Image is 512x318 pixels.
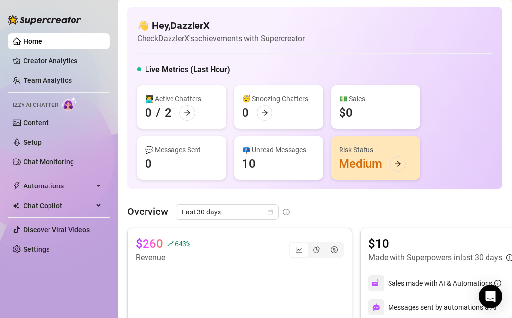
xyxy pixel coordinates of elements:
[24,53,102,69] a: Creator Analytics
[295,246,302,253] span: line-chart
[339,105,353,121] div: $0
[24,198,93,213] span: Chat Copilot
[24,178,93,194] span: Automations
[24,138,42,146] a: Setup
[24,37,42,45] a: Home
[242,93,316,104] div: 😴 Snoozing Chatters
[127,204,168,219] article: Overview
[145,64,230,76] h5: Live Metrics (Last Hour)
[13,202,19,209] img: Chat Copilot
[339,144,413,155] div: Risk Status
[13,101,58,110] span: Izzy AI Chatter
[313,246,320,253] span: pie-chart
[175,239,190,248] span: 643 %
[13,182,21,190] span: thunderbolt
[136,252,190,264] article: Revenue
[242,105,249,121] div: 0
[184,109,191,116] span: arrow-right
[339,93,413,104] div: 💵 Sales
[137,19,305,32] h4: 👋 Hey, DazzlerX
[479,285,502,308] div: Open Intercom Messenger
[289,242,344,258] div: segmented control
[167,240,174,247] span: rise
[368,252,502,264] article: Made with Superpowers in last 30 days
[24,226,90,234] a: Discover Viral Videos
[261,109,268,116] span: arrow-right
[388,278,501,289] div: Sales made with AI & Automations
[62,97,77,111] img: AI Chatter
[145,105,152,121] div: 0
[165,105,171,121] div: 2
[268,209,273,215] span: calendar
[8,15,81,25] img: logo-BBDzfeDw.svg
[494,280,501,287] span: info-circle
[145,144,219,155] div: 💬 Messages Sent
[394,160,401,167] span: arrow-right
[182,205,273,219] span: Last 30 days
[242,144,316,155] div: 📪 Unread Messages
[331,246,338,253] span: dollar-circle
[24,245,49,253] a: Settings
[145,93,219,104] div: 👩‍💻 Active Chatters
[24,119,49,127] a: Content
[24,158,74,166] a: Chat Monitoring
[368,299,497,315] div: Messages sent by automations & AI
[24,77,72,84] a: Team Analytics
[242,156,256,172] div: 10
[145,156,152,172] div: 0
[283,209,290,215] span: info-circle
[136,236,163,252] article: $260
[372,279,381,288] img: svg%3e
[137,32,305,45] article: Check DazzlerX's achievements with Supercreator
[372,303,380,311] img: svg%3e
